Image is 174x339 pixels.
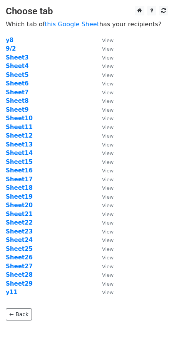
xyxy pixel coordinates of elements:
[6,80,28,87] a: Sheet6
[94,167,114,174] a: View
[6,176,33,183] a: Sheet17
[6,97,28,104] a: Sheet8
[102,220,114,226] small: View
[102,116,114,121] small: View
[6,211,33,218] strong: Sheet21
[6,263,33,270] a: Sheet27
[102,98,114,104] small: View
[102,194,114,200] small: View
[6,54,28,61] a: Sheet3
[94,132,114,139] a: View
[102,246,114,252] small: View
[6,115,33,122] strong: Sheet10
[6,219,33,226] a: Sheet22
[102,229,114,235] small: View
[6,184,33,191] a: Sheet18
[94,54,114,61] a: View
[102,37,114,43] small: View
[102,290,114,295] small: View
[102,255,114,261] small: View
[102,281,114,287] small: View
[102,142,114,148] small: View
[6,158,33,165] a: Sheet15
[6,167,33,174] a: Sheet16
[94,271,114,278] a: View
[102,63,114,69] small: View
[6,106,28,113] strong: Sheet9
[94,37,114,44] a: View
[94,237,114,244] a: View
[102,124,114,130] small: View
[6,6,168,17] h3: Choose tab
[102,159,114,165] small: View
[6,228,33,235] a: Sheet23
[6,193,33,200] a: Sheet19
[102,55,114,61] small: View
[45,20,99,28] a: this Google Sheet
[6,202,33,209] a: Sheet20
[6,245,33,252] a: Sheet25
[6,237,33,244] a: Sheet24
[102,168,114,174] small: View
[94,45,114,52] a: View
[6,37,13,44] a: y8
[94,280,114,287] a: View
[94,124,114,131] a: View
[94,63,114,70] a: View
[6,45,16,52] a: 9/2
[94,80,114,87] a: View
[102,264,114,269] small: View
[102,107,114,113] small: View
[102,177,114,182] small: View
[102,133,114,139] small: View
[102,81,114,87] small: View
[102,185,114,191] small: View
[94,115,114,122] a: View
[6,20,168,28] p: Which tab of has your recipients?
[94,228,114,235] a: View
[102,150,114,156] small: View
[102,203,114,208] small: View
[94,193,114,200] a: View
[6,308,32,320] a: ← Back
[6,63,28,70] a: Sheet4
[94,202,114,209] a: View
[94,150,114,157] a: View
[6,89,28,96] a: Sheet7
[102,272,114,278] small: View
[102,90,114,95] small: View
[6,271,33,278] a: Sheet28
[94,263,114,270] a: View
[94,106,114,113] a: View
[94,158,114,165] a: View
[102,46,114,52] small: View
[94,97,114,104] a: View
[94,141,114,148] a: View
[94,72,114,78] a: View
[102,72,114,78] small: View
[6,132,33,139] a: Sheet12
[6,124,33,131] a: Sheet11
[94,254,114,261] a: View
[6,280,33,287] a: Sheet29
[6,141,33,148] a: Sheet13
[94,219,114,226] a: View
[94,176,114,183] a: View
